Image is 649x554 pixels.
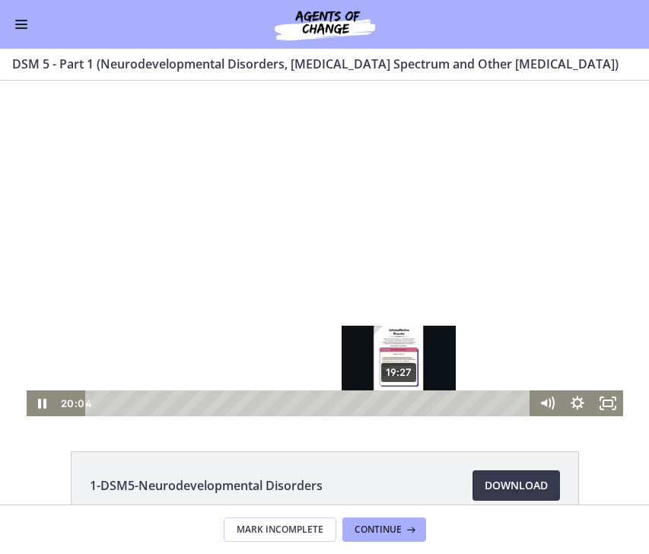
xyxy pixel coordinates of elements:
[472,470,560,501] a: Download
[593,310,623,336] button: Fullscreen
[234,6,416,43] img: Agents of Change Social Work Test Prep
[342,517,426,542] button: Continue
[562,310,593,336] button: Show settings menu
[355,524,402,536] span: Continue
[27,310,57,336] button: Pause
[224,517,336,542] button: Mark Incomplete
[485,476,548,495] span: Download
[237,524,323,536] span: Mark Incomplete
[532,310,562,336] button: Mute
[12,15,30,33] button: Enable menu
[97,310,523,336] div: Playbar
[12,55,619,73] h3: DSM 5 - Part 1 (Neurodevelopmental Disorders, [MEDICAL_DATA] Spectrum and Other [MEDICAL_DATA])
[90,476,323,495] span: 1-DSM5-Neurodevelopmental Disorders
